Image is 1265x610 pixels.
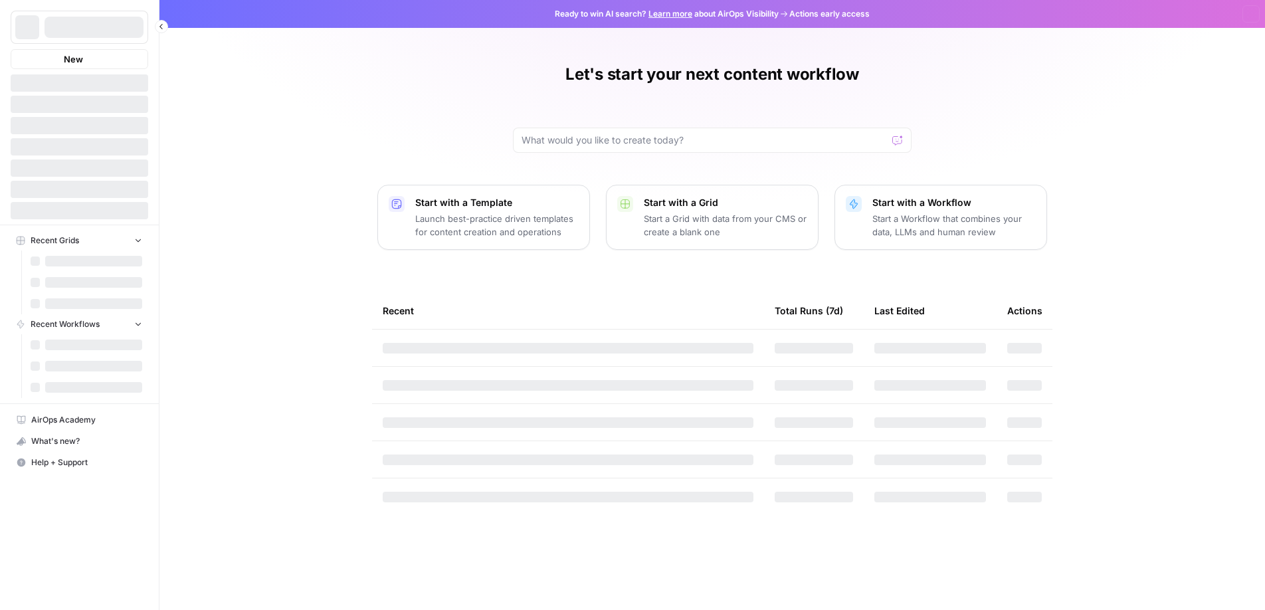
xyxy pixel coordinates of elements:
[11,409,148,431] a: AirOps Academy
[834,185,1047,250] button: Start with a WorkflowStart a Workflow that combines your data, LLMs and human review
[565,64,859,85] h1: Let's start your next content workflow
[555,8,779,20] span: Ready to win AI search? about AirOps Visibility
[11,431,148,452] button: What's new?
[377,185,590,250] button: Start with a TemplateLaunch best-practice driven templates for content creation and operations
[415,212,579,239] p: Launch best-practice driven templates for content creation and operations
[31,235,79,247] span: Recent Grids
[789,8,870,20] span: Actions early access
[383,292,753,329] div: Recent
[64,52,83,66] span: New
[644,212,807,239] p: Start a Grid with data from your CMS or create a blank one
[415,196,579,209] p: Start with a Template
[775,292,843,329] div: Total Runs (7d)
[31,414,142,426] span: AirOps Academy
[872,196,1036,209] p: Start with a Workflow
[522,134,887,147] input: What would you like to create today?
[644,196,807,209] p: Start with a Grid
[606,185,819,250] button: Start with a GridStart a Grid with data from your CMS or create a blank one
[872,212,1036,239] p: Start a Workflow that combines your data, LLMs and human review
[11,231,148,251] button: Recent Grids
[874,292,925,329] div: Last Edited
[11,452,148,473] button: Help + Support
[1007,292,1042,329] div: Actions
[11,431,147,451] div: What's new?
[31,457,142,468] span: Help + Support
[31,318,100,330] span: Recent Workflows
[648,9,692,19] a: Learn more
[11,314,148,334] button: Recent Workflows
[11,49,148,69] button: New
